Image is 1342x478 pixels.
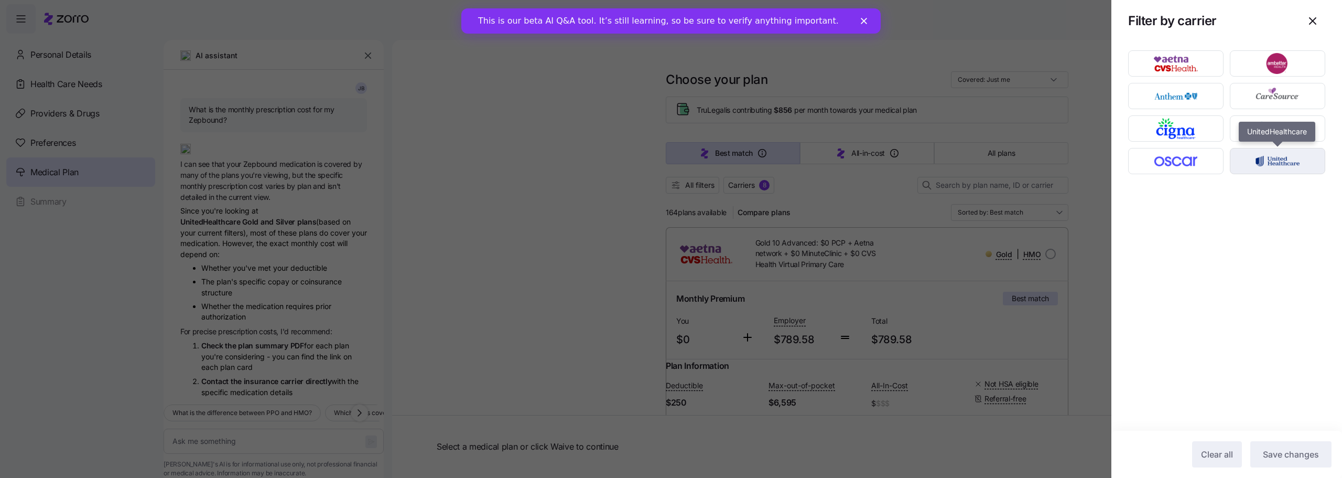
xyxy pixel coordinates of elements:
[1138,53,1215,74] img: Aetna CVS Health
[1128,13,1292,29] h1: Filter by carrier
[1201,448,1233,461] span: Clear all
[1263,448,1319,461] span: Save changes
[1239,151,1316,172] img: UnitedHealthcare
[1239,86,1316,107] img: CareSource
[1239,53,1316,74] img: Ambetter
[1138,118,1215,139] img: Cigna Healthcare
[461,8,881,34] iframe: Intercom live chat banner
[1138,86,1215,107] img: Anthem
[1239,118,1316,139] img: Kaiser Permanente
[1192,441,1242,468] button: Clear all
[1250,441,1332,468] button: Save changes
[1138,151,1215,172] img: Oscar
